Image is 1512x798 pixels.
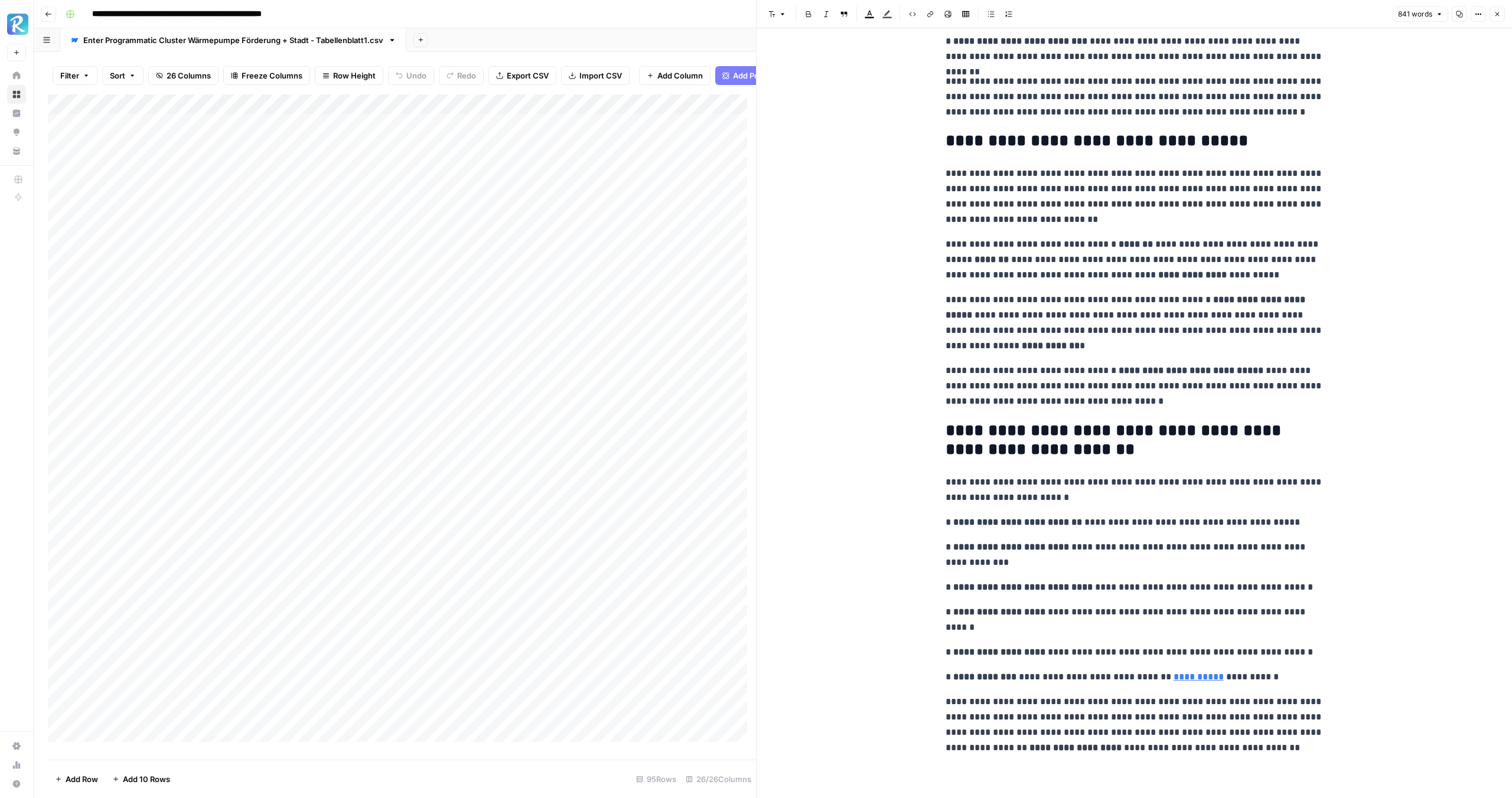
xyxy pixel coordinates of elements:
[223,66,310,85] button: Freeze Columns
[123,773,170,785] span: Add 10 Rows
[639,66,711,85] button: Add Column
[315,66,383,85] button: Row Height
[66,773,98,785] span: Add Row
[110,70,125,81] span: Sort
[733,70,797,81] span: Add Power Agent
[681,770,756,789] div: 26/26 Columns
[1393,6,1448,22] button: 841 words
[53,66,97,85] button: Filter
[657,70,703,81] span: Add Column
[7,123,26,142] a: Opportunities
[102,66,144,85] button: Sort
[60,28,406,52] a: Enter Programmatic Cluster Wärmepumpe Förderung + Stadt - Tabellenblatt1.csv
[83,34,383,46] div: Enter Programmatic Cluster Wärmepumpe Förderung + Stadt - Tabellenblatt1.csv
[167,70,211,81] span: 26 Columns
[333,70,376,81] span: Row Height
[507,70,549,81] span: Export CSV
[406,70,426,81] span: Undo
[631,770,681,789] div: 95 Rows
[561,66,630,85] button: Import CSV
[715,66,804,85] button: Add Power Agent
[7,104,26,123] a: Insights
[7,774,26,793] button: Help + Support
[48,770,105,789] button: Add Row
[1398,9,1432,19] span: 841 words
[242,70,302,81] span: Freeze Columns
[388,66,434,85] button: Undo
[7,85,26,104] a: Browse
[7,14,28,35] img: Radyant Logo
[579,70,622,81] span: Import CSV
[148,66,219,85] button: 26 Columns
[7,737,26,756] a: Settings
[457,70,476,81] span: Redo
[7,756,26,774] a: Usage
[60,70,79,81] span: Filter
[7,142,26,161] a: Your Data
[7,9,26,39] button: Workspace: Radyant
[439,66,484,85] button: Redo
[105,770,177,789] button: Add 10 Rows
[7,66,26,85] a: Home
[488,66,556,85] button: Export CSV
